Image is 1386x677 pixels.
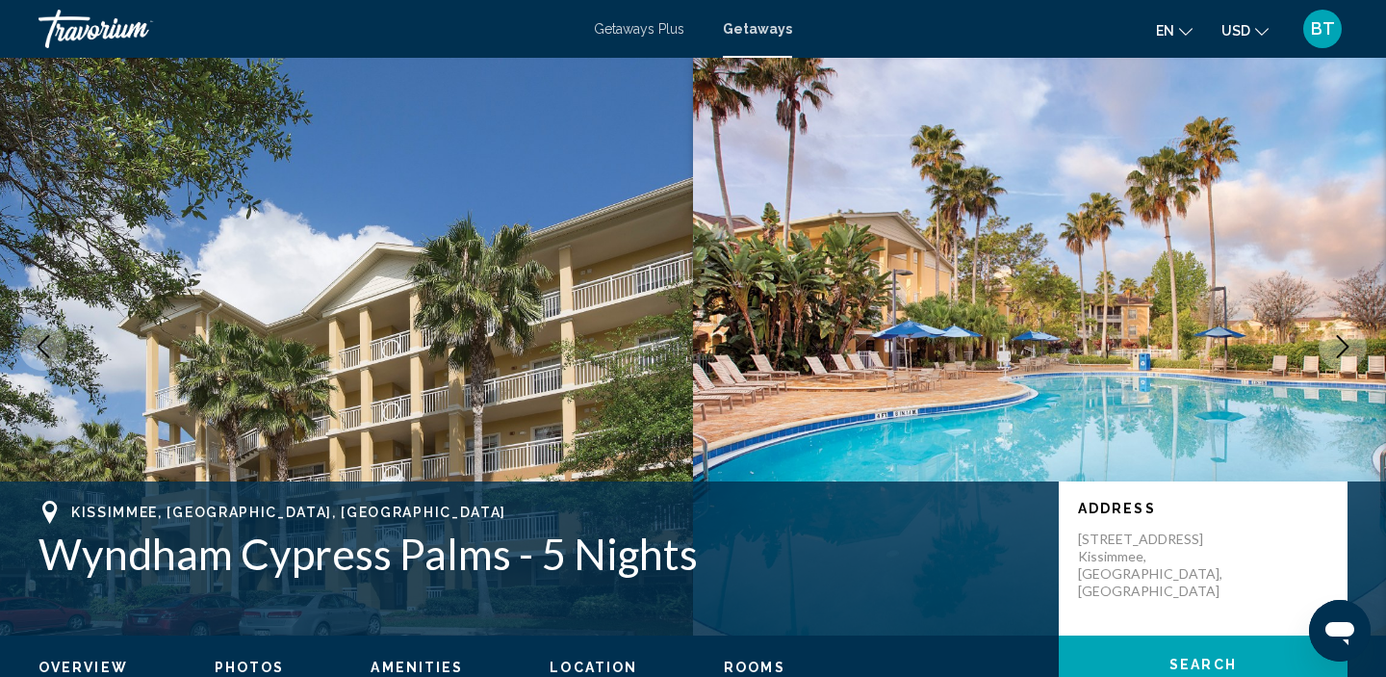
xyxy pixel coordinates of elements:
span: en [1156,23,1174,39]
a: Travorium [38,10,575,48]
a: Getaways Plus [594,21,684,37]
span: Overview [38,660,128,675]
button: Overview [38,659,128,676]
span: Rooms [724,660,785,675]
button: Rooms [724,659,785,676]
span: USD [1221,23,1250,39]
span: Amenities [371,660,463,675]
span: BT [1311,19,1335,39]
button: Change language [1156,16,1193,44]
button: Next image [1319,323,1367,371]
button: Change currency [1221,16,1269,44]
span: Photos [215,660,285,675]
button: User Menu [1297,9,1347,49]
p: [STREET_ADDRESS] Kissimmee, [GEOGRAPHIC_DATA], [GEOGRAPHIC_DATA] [1078,531,1232,600]
a: Getaways [723,21,792,37]
button: Photos [215,659,285,676]
button: Location [550,659,637,676]
button: Amenities [371,659,463,676]
span: Search [1169,658,1237,673]
span: Kissimmee, [GEOGRAPHIC_DATA], [GEOGRAPHIC_DATA] [71,505,506,520]
h1: Wyndham Cypress Palms - 5 Nights [38,529,1039,579]
p: Address [1078,501,1328,516]
iframe: Button to launch messaging window [1309,600,1371,662]
button: Previous image [19,323,67,371]
span: Location [550,660,637,675]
